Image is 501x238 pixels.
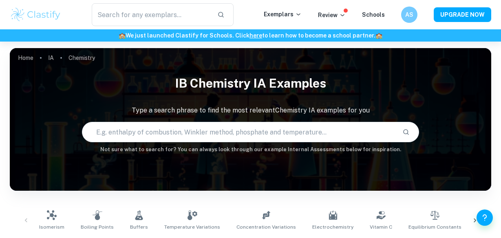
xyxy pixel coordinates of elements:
a: here [249,32,262,39]
a: Home [18,52,33,64]
button: Search [399,125,413,139]
p: Chemistry [68,53,95,62]
span: Electrochemistry [312,223,353,231]
span: Temperature Variations [164,223,220,231]
p: Review [318,11,346,20]
a: IA [48,52,54,64]
button: AS [401,7,417,23]
h6: Not sure what to search for? You can always look through our example Internal Assessments below f... [10,145,491,154]
span: Vitamin C [370,223,392,231]
h1: IB Chemistry IA examples [10,71,491,96]
span: Isomerism [39,223,64,231]
p: Type a search phrase to find the most relevant Chemistry IA examples for you [10,106,491,115]
span: 🏫 [119,32,126,39]
a: Schools [362,11,385,18]
span: Equilibrium Constants [408,223,461,231]
h6: AS [405,10,414,19]
span: Concentration Variations [236,223,296,231]
p: Exemplars [264,10,302,19]
button: Help and Feedback [477,209,493,226]
h6: We just launched Clastify for Schools. Click to learn how to become a school partner. [2,31,499,40]
img: Clastify logo [10,7,62,23]
span: Buffers [130,223,148,231]
input: E.g. enthalpy of combustion, Winkler method, phosphate and temperature... [82,121,396,143]
span: Boiling Points [81,223,114,231]
button: UPGRADE NOW [434,7,491,22]
span: 🏫 [375,32,382,39]
input: Search for any exemplars... [92,3,210,26]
